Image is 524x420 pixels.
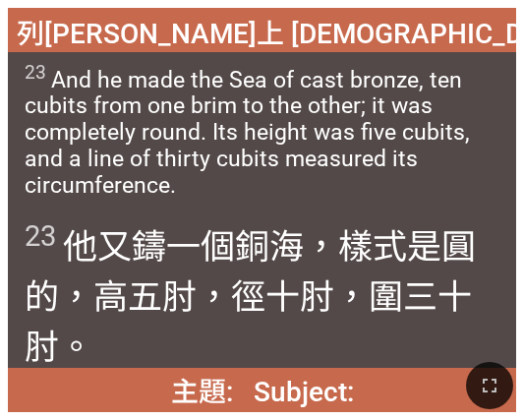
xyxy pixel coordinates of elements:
[25,277,472,368] wh6967: 五
[25,218,499,369] span: 他又鑄
[25,277,472,368] wh2568: 肘
[25,328,93,368] wh7970: 肘
[25,227,476,368] wh3220: ，樣式是圓
[25,227,476,368] wh6213: 一個銅海
[25,61,499,200] span: And he made the Sea of cast bronze, ten cubits from one brim to the other; it was completely roun...
[59,328,93,368] wh520: 。
[25,61,46,84] sup: 23
[25,277,472,368] wh520: ，徑十
[25,277,472,368] wh5696: 的，高
[25,219,56,253] sup: 23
